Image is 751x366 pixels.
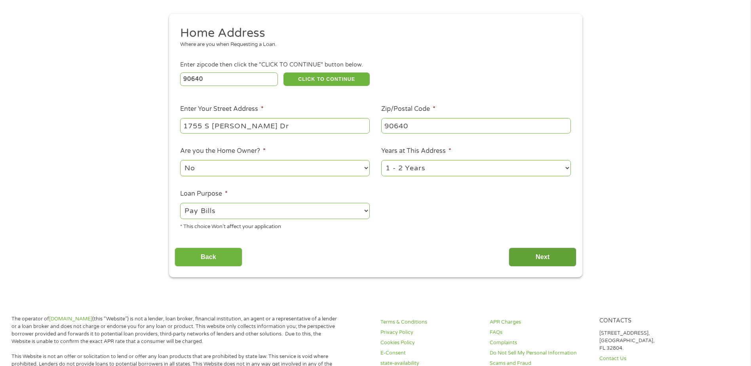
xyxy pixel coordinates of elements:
[599,317,699,325] h4: Contacts
[180,105,264,113] label: Enter Your Street Address
[49,316,92,322] a: [DOMAIN_NAME]
[380,329,480,336] a: Privacy Policy
[380,318,480,326] a: Terms & Conditions
[381,147,451,155] label: Years at This Address
[180,25,565,41] h2: Home Address
[509,248,576,267] input: Next
[490,349,589,357] a: Do Not Sell My Personal Information
[180,147,266,155] label: Are you the Home Owner?
[180,72,278,86] input: Enter Zipcode (e.g 01510)
[380,349,480,357] a: E-Consent
[11,315,340,345] p: The operator of (this “Website”) is not a lender, loan broker, financial institution, an agent or...
[490,318,589,326] a: APR Charges
[283,72,370,86] button: CLICK TO CONTINUE
[180,118,370,133] input: 1 Main Street
[490,339,589,347] a: Complaints
[180,220,370,231] div: * This choice Won’t affect your application
[180,41,565,49] div: Where are you when Requesting a Loan.
[175,248,242,267] input: Back
[599,355,699,362] a: Contact Us
[180,190,228,198] label: Loan Purpose
[490,329,589,336] a: FAQs
[381,105,435,113] label: Zip/Postal Code
[180,61,570,69] div: Enter zipcode then click the "CLICK TO CONTINUE" button below.
[599,330,699,352] p: [STREET_ADDRESS], [GEOGRAPHIC_DATA], FL 32804.
[380,339,480,347] a: Cookies Policy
